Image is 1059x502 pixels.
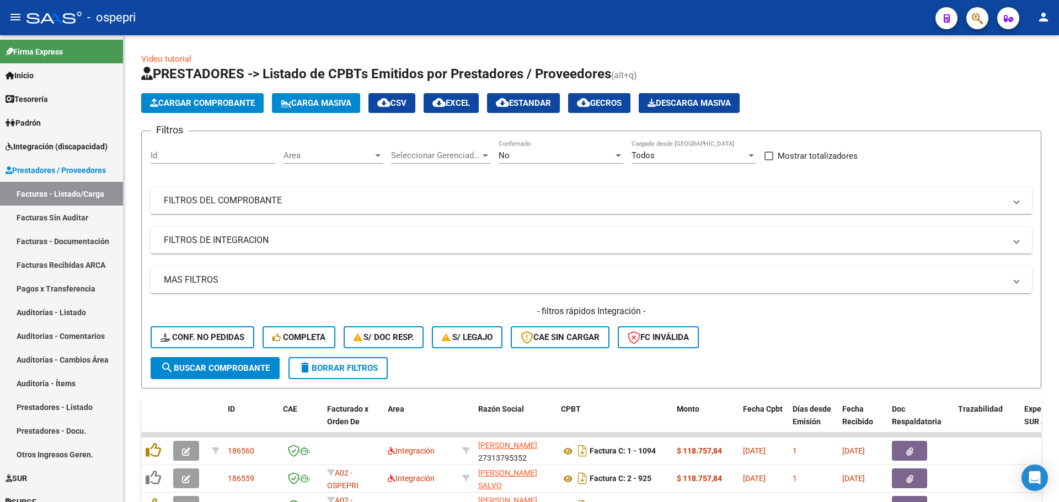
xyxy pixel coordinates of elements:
[739,397,788,446] datatable-header-cell: Fecha Cpbt
[887,397,954,446] datatable-header-cell: Doc Respaldatoria
[568,93,630,113] button: Gecros
[958,404,1003,413] span: Trazabilidad
[639,93,740,113] button: Descarga Masiva
[561,404,581,413] span: CPBT
[487,93,560,113] button: Estandar
[150,98,255,108] span: Cargar Comprobante
[368,93,415,113] button: CSV
[743,404,783,413] span: Fecha Cpbt
[151,122,189,138] h3: Filtros
[388,446,435,455] span: Integración
[743,474,766,483] span: [DATE]
[496,98,551,108] span: Estandar
[272,93,360,113] button: Carga Masiva
[424,93,479,113] button: EXCEL
[1021,465,1048,491] div: Open Intercom Messenger
[6,69,34,82] span: Inicio
[323,397,383,446] datatable-header-cell: Facturado x Orden De
[6,164,106,176] span: Prestadores / Proveedores
[161,332,244,342] span: Conf. no pedidas
[377,96,391,109] mat-icon: cloud_download
[677,404,699,413] span: Monto
[263,326,335,348] button: Completa
[478,441,537,450] span: [PERSON_NAME]
[161,363,270,373] span: Buscar Comprobante
[954,397,1020,446] datatable-header-cell: Trazabilidad
[6,472,27,484] span: SUR
[611,70,637,80] span: (alt+q)
[284,150,373,160] span: Area
[842,446,865,455] span: [DATE]
[618,326,699,348] button: FC Inválida
[442,332,493,342] span: S/ legajo
[164,274,1005,286] mat-panel-title: MAS FILTROS
[151,357,280,379] button: Buscar Comprobante
[151,227,1032,253] mat-expansion-panel-header: FILTROS DE INTEGRACION
[391,150,480,160] span: Seleccionar Gerenciador
[164,195,1005,207] mat-panel-title: FILTROS DEL COMPROBANTE
[521,332,600,342] span: CAE SIN CARGAR
[511,326,609,348] button: CAE SIN CARGAR
[788,397,838,446] datatable-header-cell: Días desde Emisión
[478,467,552,490] div: 27377320056
[499,150,510,160] span: No
[892,404,942,426] span: Doc Respaldatoria
[377,98,407,108] span: CSV
[793,404,831,426] span: Días desde Emisión
[1037,10,1050,24] mat-icon: person
[672,397,739,446] datatable-header-cell: Monto
[164,234,1005,246] mat-panel-title: FILTROS DE INTEGRACION
[677,446,722,455] strong: $ 118.757,84
[432,326,502,348] button: S/ legajo
[6,93,48,105] span: Tesorería
[432,98,470,108] span: EXCEL
[478,404,524,413] span: Razón Social
[327,468,359,490] span: A02 - OSPEPRI
[628,332,689,342] span: FC Inválida
[743,446,766,455] span: [DATE]
[575,469,590,487] i: Descargar documento
[141,66,611,82] span: PRESTADORES -> Listado de CPBTs Emitidos por Prestadores / Proveedores
[432,96,446,109] mat-icon: cloud_download
[141,54,191,64] a: Video tutorial
[388,474,435,483] span: Integración
[590,447,656,456] strong: Factura C: 1 - 1094
[272,332,325,342] span: Completa
[383,397,458,446] datatable-header-cell: Area
[223,397,279,446] datatable-header-cell: ID
[283,404,297,413] span: CAE
[557,397,672,446] datatable-header-cell: CPBT
[281,98,351,108] span: Carga Masiva
[151,326,254,348] button: Conf. no pedidas
[677,474,722,483] strong: $ 118.757,84
[9,10,22,24] mat-icon: menu
[577,96,590,109] mat-icon: cloud_download
[793,474,797,483] span: 1
[288,357,388,379] button: Borrar Filtros
[577,98,622,108] span: Gecros
[590,474,651,483] strong: Factura C: 2 - 925
[6,117,41,129] span: Padrón
[793,446,797,455] span: 1
[632,150,655,160] span: Todos
[648,98,731,108] span: Descarga Masiva
[496,96,509,109] mat-icon: cloud_download
[228,404,235,413] span: ID
[639,93,740,113] app-download-masive: Descarga masiva de comprobantes (adjuntos)
[354,332,414,342] span: S/ Doc Resp.
[575,442,590,460] i: Descargar documento
[6,141,108,153] span: Integración (discapacidad)
[228,474,254,483] span: 186559
[344,326,424,348] button: S/ Doc Resp.
[151,187,1032,214] mat-expansion-panel-header: FILTROS DEL COMPROBANTE
[228,446,254,455] span: 186560
[474,397,557,446] datatable-header-cell: Razón Social
[778,149,858,163] span: Mostrar totalizadores
[327,404,368,426] span: Facturado x Orden De
[478,439,552,462] div: 27313795352
[279,397,323,446] datatable-header-cell: CAE
[6,46,63,58] span: Firma Express
[298,361,312,374] mat-icon: delete
[161,361,174,374] mat-icon: search
[87,6,136,30] span: - ospepri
